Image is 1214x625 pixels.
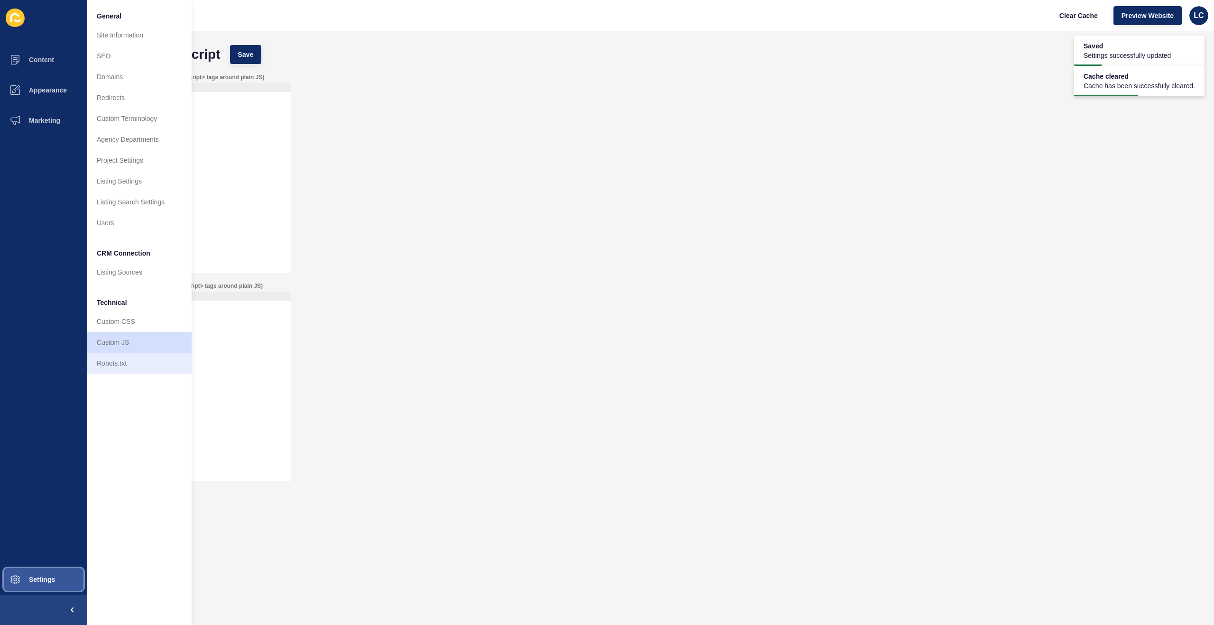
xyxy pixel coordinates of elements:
span: Saved [1084,41,1171,51]
a: Users [87,212,192,233]
button: Preview Website [1113,6,1182,25]
button: Clear Cache [1051,6,1106,25]
a: Redirects [87,87,192,108]
a: Custom CSS [87,311,192,332]
a: Agency Departments [87,129,192,150]
span: General [97,11,121,21]
a: Custom Terminology [87,108,192,129]
button: Save [230,45,262,64]
a: SEO [87,46,192,66]
a: Listing Settings [87,171,192,192]
span: LC [1194,11,1204,20]
a: Robots.txt [87,353,192,374]
span: Settings successfully updated [1084,51,1171,60]
a: Listing Search Settings [87,192,192,212]
span: Save [238,50,254,59]
a: Project Settings [87,150,192,171]
span: Cache cleared [1084,72,1195,81]
a: Site Information [87,25,192,46]
span: Technical [97,298,127,307]
span: Preview Website [1122,11,1174,20]
a: Domains [87,66,192,87]
a: Custom JS [87,332,192,353]
a: Listing Sources [87,262,192,283]
span: Clear Cache [1059,11,1098,20]
span: CRM Connection [97,248,150,258]
span: Cache has been successfully cleared. [1084,81,1195,91]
